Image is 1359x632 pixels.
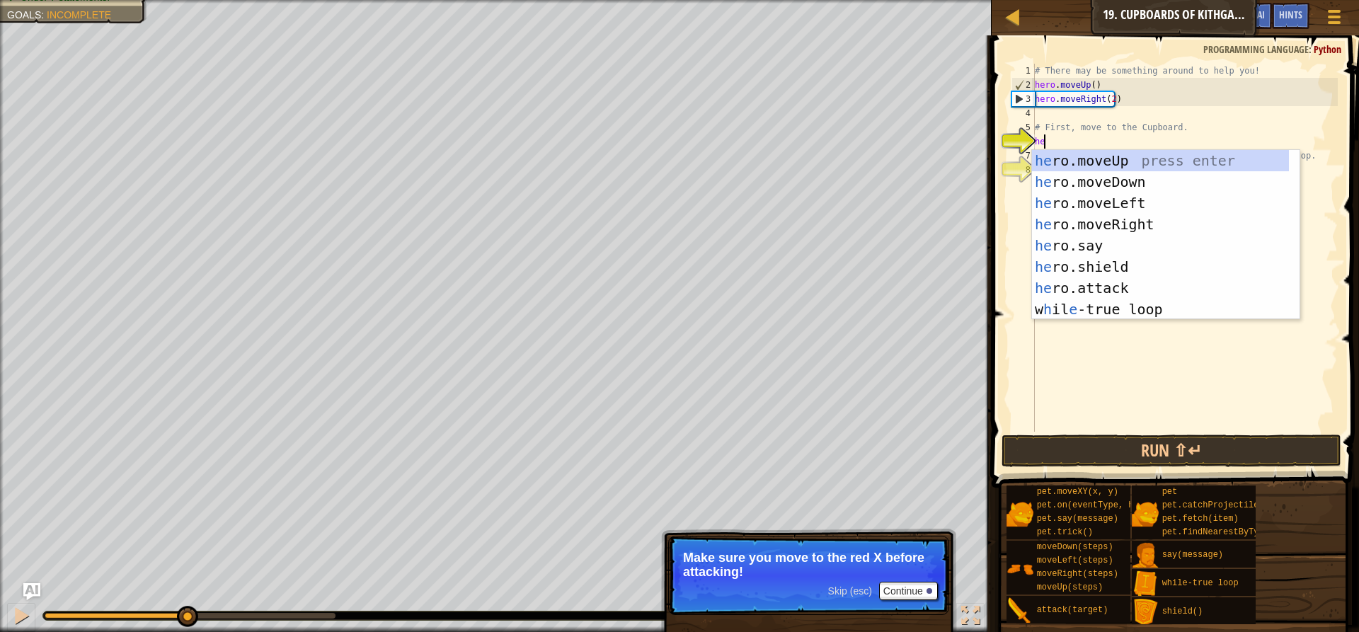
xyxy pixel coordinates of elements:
span: pet [1162,487,1178,497]
span: pet.catchProjectile(arrow) [1162,500,1295,510]
div: 8 [1011,163,1035,177]
span: Skip (esc) [828,585,872,597]
span: Ask AI [1241,8,1265,21]
span: Goals [7,9,41,21]
span: say(message) [1162,550,1223,560]
button: Continue [879,582,938,600]
button: Show game menu [1317,3,1352,36]
div: 5 [1011,120,1035,134]
span: pet.say(message) [1037,514,1118,524]
span: pet.fetch(item) [1162,514,1239,524]
span: pet.trick() [1037,527,1093,537]
span: shield() [1162,607,1203,616]
img: portrait.png [1132,599,1159,626]
span: : [1309,42,1314,56]
span: Python [1314,42,1341,56]
span: Hints [1279,8,1302,21]
span: : [41,9,47,21]
p: Make sure you move to the red X before attacking! [683,551,934,579]
img: portrait.png [1132,542,1159,569]
button: Run ⇧↵ [1002,435,1341,467]
div: 1 [1011,64,1035,78]
button: Toggle fullscreen [956,603,985,632]
span: moveUp(steps) [1037,582,1103,592]
span: while-true loop [1162,578,1239,588]
span: Incomplete [47,9,111,21]
div: 2 [1012,78,1035,92]
img: portrait.png [1007,500,1033,527]
div: 4 [1011,106,1035,120]
button: Ctrl + P: Pause [7,603,35,632]
div: 3 [1012,92,1035,106]
span: attack(target) [1037,605,1108,615]
button: Ask AI [1234,3,1272,29]
span: pet.on(eventType, handler) [1037,500,1169,510]
button: Ask AI [23,583,40,600]
span: moveLeft(steps) [1037,556,1113,565]
img: portrait.png [1007,597,1033,624]
div: 6 [1011,134,1035,149]
img: portrait.png [1132,500,1159,527]
span: moveDown(steps) [1037,542,1113,552]
span: pet.findNearestByType(type) [1162,527,1300,537]
div: 7 [1011,149,1035,163]
img: portrait.png [1132,570,1159,597]
span: Programming language [1203,42,1309,56]
span: pet.moveXY(x, y) [1037,487,1118,497]
img: portrait.png [1007,556,1033,582]
span: moveRight(steps) [1037,569,1118,579]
